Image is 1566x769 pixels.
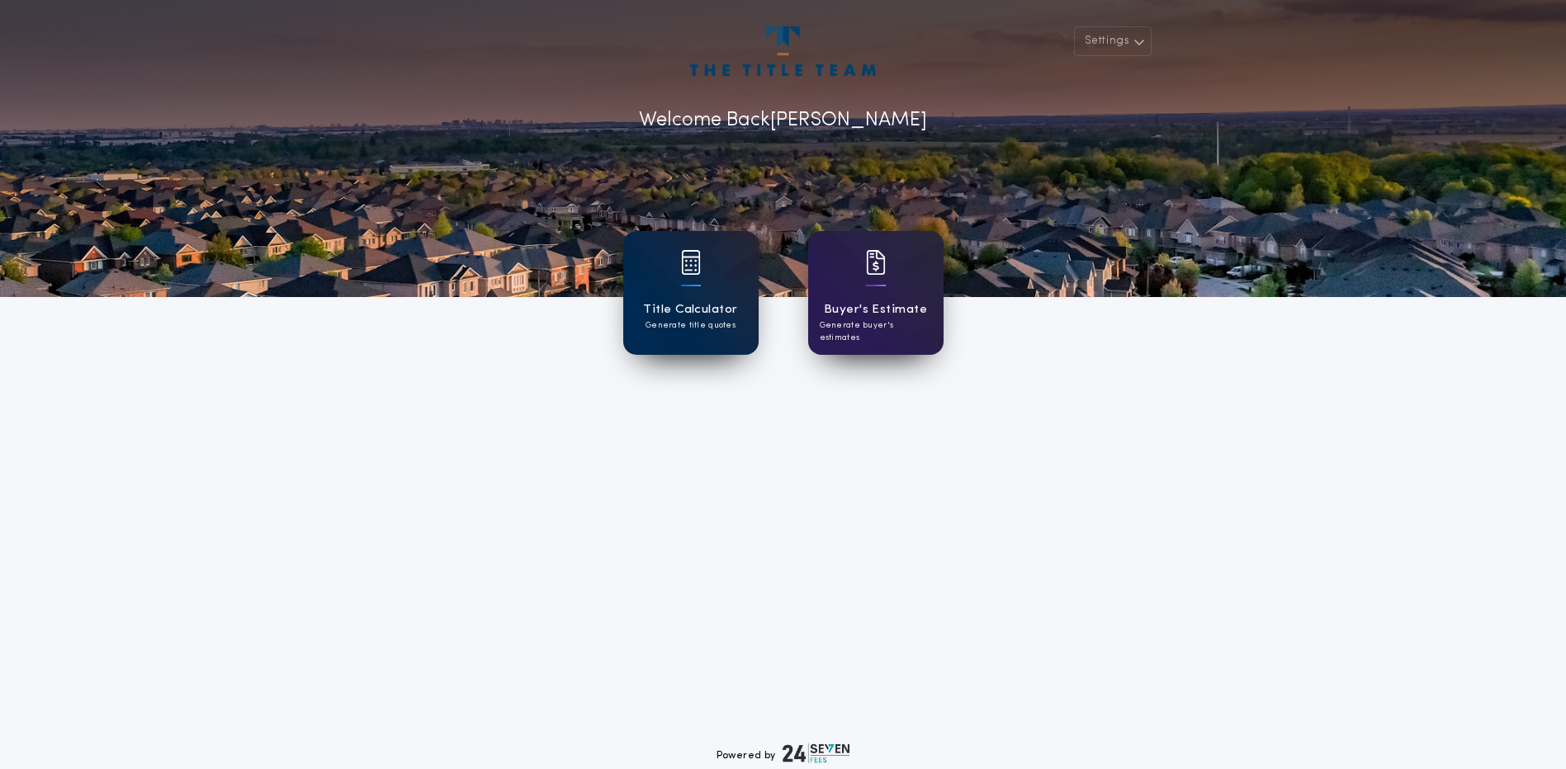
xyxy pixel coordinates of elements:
[1074,26,1152,56] button: Settings
[866,250,886,275] img: card icon
[717,743,850,763] div: Powered by
[783,743,850,763] img: logo
[639,106,927,135] p: Welcome Back [PERSON_NAME]
[646,319,736,332] p: Generate title quotes
[808,231,944,355] a: card iconBuyer's EstimateGenerate buyer's estimates
[824,300,927,319] h1: Buyer's Estimate
[690,26,875,76] img: account-logo
[623,231,759,355] a: card iconTitle CalculatorGenerate title quotes
[681,250,701,275] img: card icon
[643,300,737,319] h1: Title Calculator
[820,319,932,344] p: Generate buyer's estimates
